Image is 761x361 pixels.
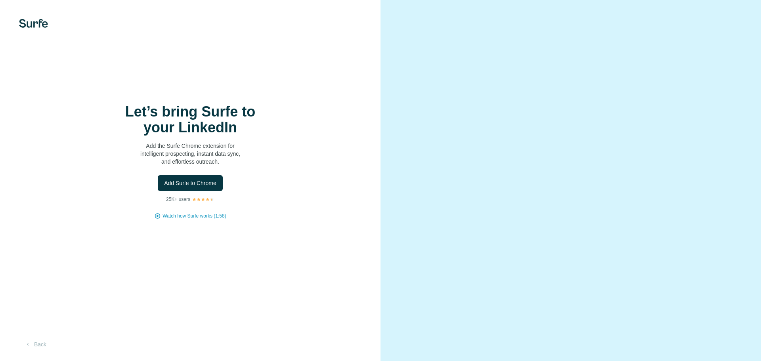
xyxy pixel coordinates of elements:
img: Rating Stars [192,197,214,202]
img: Surfe's logo [19,19,48,28]
button: Back [19,337,52,351]
h1: Let’s bring Surfe to your LinkedIn [111,104,270,136]
p: 25K+ users [166,196,190,203]
button: Add Surfe to Chrome [158,175,223,191]
p: Add the Surfe Chrome extension for intelligent prospecting, instant data sync, and effortless out... [111,142,270,166]
button: Watch how Surfe works (1:58) [163,212,226,220]
span: Add Surfe to Chrome [164,179,216,187]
